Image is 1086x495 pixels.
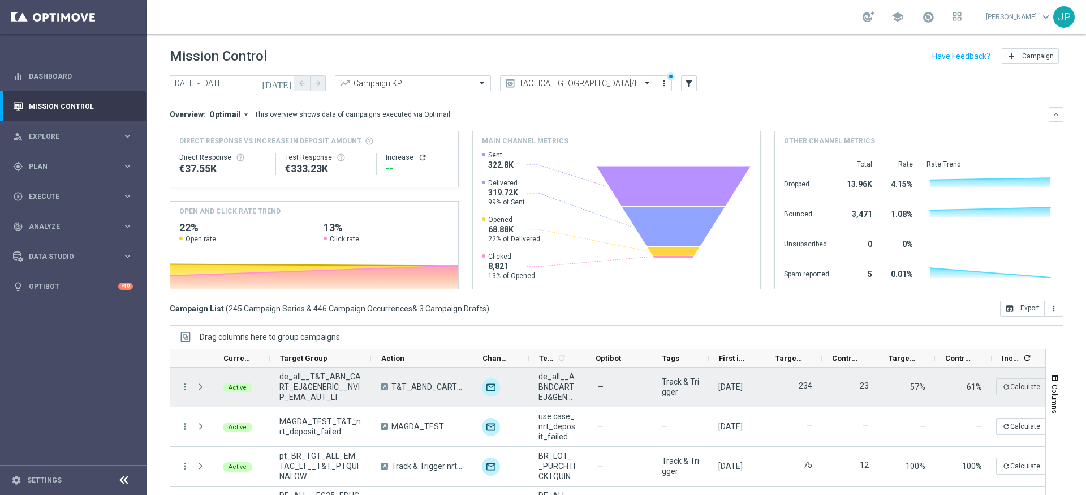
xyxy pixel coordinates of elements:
[886,234,913,252] div: 0%
[718,461,743,471] div: 13 Sep 2025, Saturday
[488,271,535,280] span: 13% of Opened
[226,304,229,314] span: (
[662,456,699,476] span: Track & Trigger
[488,198,525,207] span: 99% of Sent
[229,304,412,314] span: 245 Campaign Series & 446 Campaign Occurrences
[13,91,133,121] div: Mission Control
[11,475,21,485] i: settings
[1052,110,1060,118] i: keyboard_arrow_down
[13,61,133,91] div: Dashboard
[557,353,566,362] i: refresh
[386,153,449,162] div: Increase
[684,78,694,88] i: filter_alt
[1007,52,1016,61] i: add
[784,204,829,222] div: Bounced
[122,191,133,202] i: keyboard_arrow_right
[180,382,190,392] i: more_vert
[170,109,206,120] h3: Overview:
[482,378,500,396] div: Optimail
[381,463,388,470] span: A
[863,420,869,430] label: —
[209,109,241,120] span: Optimail
[180,461,190,471] i: more_vert
[1002,354,1021,362] span: Increase
[122,131,133,142] i: keyboard_arrow_right
[29,91,133,121] a: Mission Control
[662,377,699,397] span: Track & Trigger
[122,221,133,232] i: keyboard_arrow_right
[482,136,568,146] h4: Main channel metrics
[803,460,812,470] label: 75
[681,75,697,91] button: filter_alt
[206,109,255,120] button: Optimail arrow_drop_down
[832,354,859,362] span: Control Customers
[1040,11,1052,23] span: keyboard_arrow_down
[919,422,925,431] span: —
[784,174,829,192] div: Dropped
[488,151,514,160] span: Sent
[962,462,982,471] span: 100%
[279,451,361,481] span: pt_BR_TGT_ALL_EM_TAC_LT__T&T_PTQUINALOW
[298,79,306,87] i: arrow_back
[488,234,540,244] span: 22% of Delivered
[910,382,925,391] span: 57%
[482,458,500,476] img: Optimail
[1000,301,1045,317] button: open_in_browser Export
[538,411,576,442] span: use case_nrt_deposit_failed
[335,75,491,91] ng-select: Campaign KPI
[223,354,251,362] span: Current Status
[13,71,23,82] i: equalizer
[482,354,510,362] span: Channel
[179,136,361,146] span: Direct Response VS Increase In Deposit Amount
[1005,304,1014,313] i: open_in_browser
[418,153,427,162] i: refresh
[122,251,133,262] i: keyboard_arrow_right
[223,461,252,472] colored-tag: Active
[662,421,668,432] span: —
[539,354,555,362] span: Templates
[13,251,122,262] div: Data Studio
[12,252,133,261] button: Data Studio keyboard_arrow_right
[260,75,294,92] button: [DATE]
[12,222,133,231] button: track_changes Analyze keyboard_arrow_right
[179,162,266,176] div: €37,550
[1021,352,1032,364] span: Calculate column
[13,131,122,142] div: Explore
[29,253,122,260] span: Data Studio
[996,418,1046,435] button: refreshCalculate
[179,206,281,216] h4: OPEN AND CLICK RATE TREND
[488,261,535,271] span: 8,821
[13,271,133,301] div: Optibot
[597,421,604,432] span: —
[381,383,388,390] span: A
[12,102,133,111] button: Mission Control
[843,264,872,282] div: 5
[13,131,23,142] i: person_search
[200,332,340,342] div: Row Groups
[843,204,872,222] div: 3,471
[179,153,266,162] div: Direct Response
[1002,48,1059,64] button: add Campaign
[886,160,913,169] div: Rate
[843,174,872,192] div: 13.96K
[1002,423,1010,430] i: refresh
[324,221,449,234] h2: 13%
[29,271,118,301] a: Optibot
[386,162,449,176] div: --
[280,354,327,362] span: Target Group
[976,422,982,431] span: —
[985,8,1053,25] a: [PERSON_NAME]keyboard_arrow_down
[597,461,604,471] span: —
[932,52,990,60] input: Have Feedback?
[1023,353,1032,362] i: refresh
[12,282,133,291] div: lightbulb Optibot +10
[1049,304,1058,313] i: more_vert
[13,221,122,232] div: Analyze
[229,424,247,431] span: Active
[784,136,875,146] h4: Other channel metrics
[223,382,252,392] colored-tag: Active
[488,224,540,234] span: 68.88K
[339,78,351,89] i: trending_up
